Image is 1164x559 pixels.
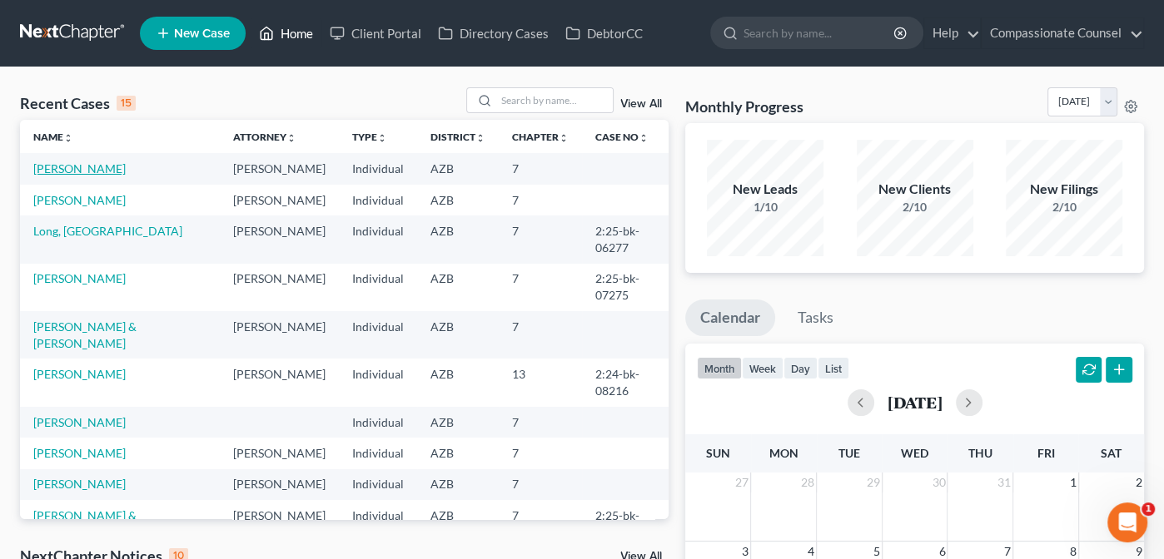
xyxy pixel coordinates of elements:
a: [PERSON_NAME] [33,415,126,429]
td: [PERSON_NAME] [220,185,339,215]
button: list [818,357,849,379]
td: 13 [499,359,582,406]
button: month [697,357,742,379]
td: Individual [339,153,417,184]
a: Case Nounfold_more [595,131,649,143]
td: 2:24-bk-08216 [582,359,669,406]
span: 1 [1068,472,1078,492]
i: unfold_more [377,133,387,143]
td: Individual [339,311,417,359]
div: New Clients [857,180,973,199]
a: [PERSON_NAME] [33,477,126,491]
td: 7 [499,215,582,263]
td: [PERSON_NAME] [220,359,339,406]
span: 29 [865,472,882,492]
td: [PERSON_NAME] [220,311,339,359]
span: 31 [996,472,1012,492]
div: New Filings [1006,180,1122,199]
td: 7 [499,438,582,468]
span: 27 [734,472,750,492]
input: Search by name... [744,17,896,48]
i: unfold_more [286,133,296,143]
td: 2:25-bk-07275 [582,264,669,311]
td: [PERSON_NAME] [220,438,339,468]
div: 2/10 [857,199,973,215]
td: AZB [417,469,499,500]
td: AZB [417,215,499,263]
span: 30 [930,472,947,492]
td: AZB [417,153,499,184]
td: Individual [339,185,417,215]
i: unfold_more [559,133,569,143]
td: Individual [339,500,417,547]
a: [PERSON_NAME] [33,271,126,285]
button: day [783,357,818,379]
td: AZB [417,500,499,547]
a: Client Portal [321,18,430,48]
td: [PERSON_NAME] [220,264,339,311]
i: unfold_more [639,133,649,143]
span: New Case [174,27,230,40]
a: View All [620,98,662,110]
td: Individual [339,407,417,438]
td: Individual [339,438,417,468]
td: [PERSON_NAME] [220,500,339,547]
td: [PERSON_NAME] [220,469,339,500]
td: AZB [417,359,499,406]
a: Calendar [685,299,775,336]
h3: Monthly Progress [685,96,803,116]
td: AZB [417,264,499,311]
a: [PERSON_NAME] [33,161,126,176]
td: AZB [417,438,499,468]
button: week [742,357,783,379]
span: Mon [769,446,798,460]
td: [PERSON_NAME] [220,153,339,184]
span: 1 [1142,502,1155,516]
i: unfold_more [63,133,73,143]
td: Individual [339,359,417,406]
span: Tue [838,446,860,460]
td: AZB [417,407,499,438]
a: Long, [GEOGRAPHIC_DATA] [33,224,182,238]
a: [PERSON_NAME] [33,367,126,381]
input: Search by name... [496,88,613,112]
a: Home [251,18,321,48]
div: Recent Cases [20,93,136,113]
span: Sat [1101,446,1122,460]
a: [PERSON_NAME] [33,193,126,207]
a: Directory Cases [430,18,557,48]
td: 2:25-bk-06965 [582,500,669,547]
td: 7 [499,407,582,438]
a: [PERSON_NAME] & [PERSON_NAME] [33,508,137,539]
span: 2 [1134,472,1144,492]
iframe: Intercom live chat [1107,502,1147,542]
a: [PERSON_NAME] [33,446,126,460]
td: 7 [499,469,582,500]
i: unfold_more [475,133,485,143]
div: 2/10 [1006,199,1122,215]
a: Attorneyunfold_more [233,131,296,143]
td: AZB [417,311,499,359]
span: Sun [706,446,730,460]
td: 7 [499,153,582,184]
td: [PERSON_NAME] [220,215,339,263]
td: 7 [499,185,582,215]
a: Districtunfold_more [430,131,485,143]
span: Fri [1037,446,1054,460]
td: Individual [339,264,417,311]
span: Thu [968,446,992,460]
a: Typeunfold_more [352,131,387,143]
td: 7 [499,311,582,359]
a: Help [924,18,980,48]
div: 1/10 [707,199,823,215]
a: [PERSON_NAME] & [PERSON_NAME] [33,319,137,350]
td: 7 [499,264,582,311]
td: 7 [499,500,582,547]
h2: [DATE] [888,393,943,411]
a: Tasks [783,299,848,336]
div: New Leads [707,180,823,199]
td: Individual [339,469,417,500]
a: DebtorCC [557,18,651,48]
span: Wed [901,446,928,460]
a: Chapterunfold_more [512,131,569,143]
